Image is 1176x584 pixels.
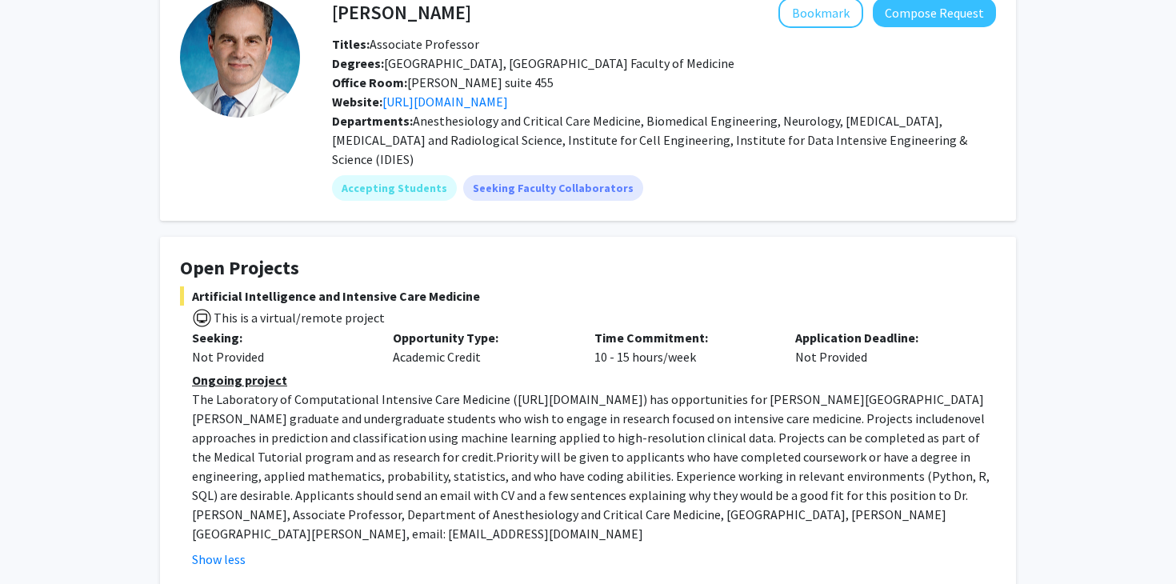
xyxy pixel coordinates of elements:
[381,328,582,366] div: Academic Credit
[783,328,984,366] div: Not Provided
[332,74,407,90] b: Office Room:
[332,36,479,52] span: Associate Professor
[180,286,996,306] span: Artificial Intelligence and Intensive Care Medicine
[12,512,68,572] iframe: Chat
[192,328,369,347] p: Seeking:
[795,328,972,347] p: Application Deadline:
[192,410,985,465] span: novel approaches in prediction and classification using machine learning applied to high-resoluti...
[192,347,369,366] div: Not Provided
[382,94,508,110] a: Opens in a new tab
[332,55,734,71] span: [GEOGRAPHIC_DATA], [GEOGRAPHIC_DATA] Faculty of Medicine
[332,113,413,129] b: Departments:
[463,175,643,201] mat-chip: Seeking Faculty Collaborators
[332,36,370,52] b: Titles:
[192,390,996,543] p: [URL][DOMAIN_NAME] Priority will be given to applicants who have completed coursework or have a d...
[192,372,287,388] u: Ongoing project
[332,55,384,71] b: Degrees:
[332,175,457,201] mat-chip: Accepting Students
[393,328,570,347] p: Opportunity Type:
[332,94,382,110] b: Website:
[192,550,246,569] button: Show less
[332,113,967,167] span: Anesthesiology and Critical Care Medicine, Biomedical Engineering, Neurology, [MEDICAL_DATA], [ME...
[180,257,996,280] h4: Open Projects
[192,391,518,407] span: The Laboratory of Computational Intensive Care Medicine (
[594,328,771,347] p: Time Commitment:
[582,328,783,366] div: 10 - 15 hours/week
[212,310,385,326] span: This is a virtual/remote project
[332,74,554,90] span: [PERSON_NAME] suite 455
